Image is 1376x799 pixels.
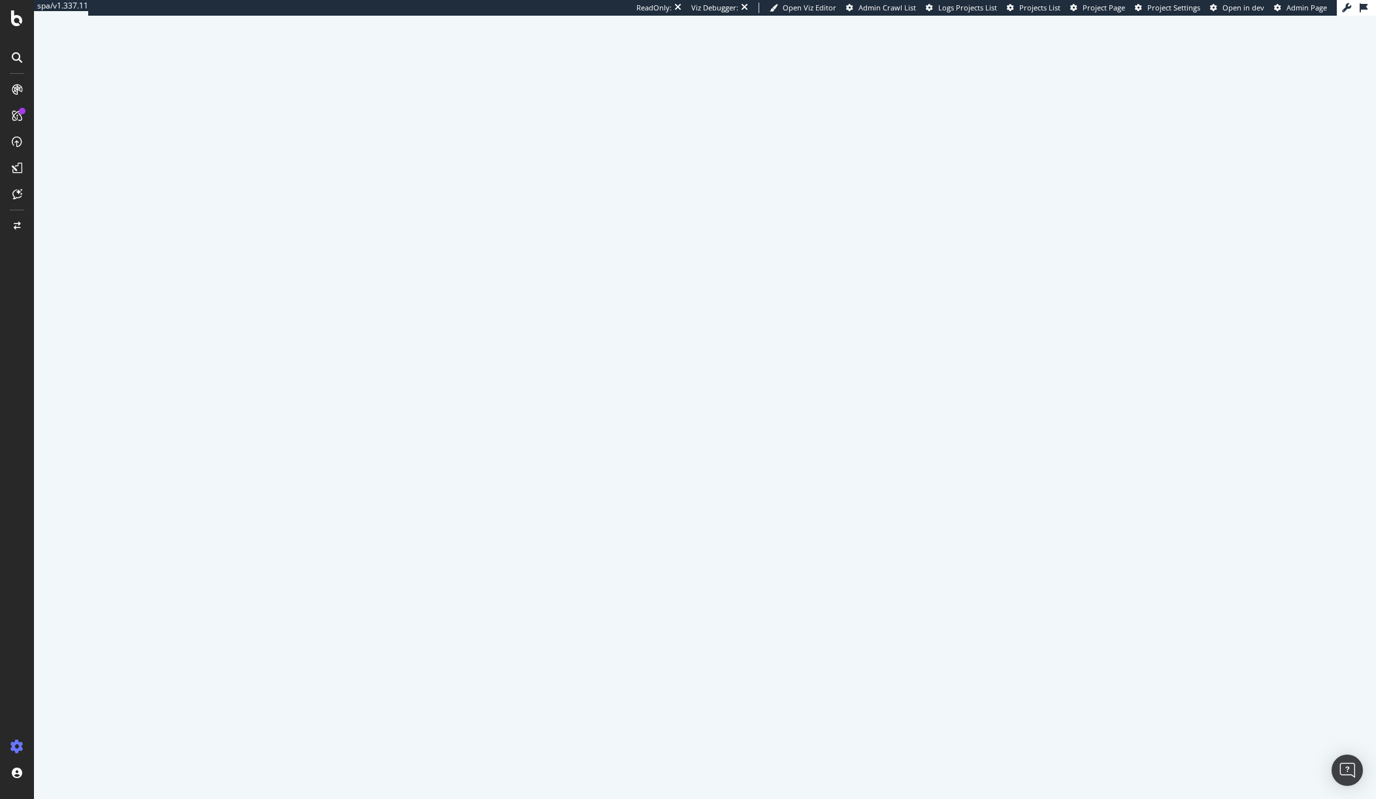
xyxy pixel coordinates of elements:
div: ReadOnly: [636,3,672,13]
a: Admin Page [1274,3,1327,13]
span: Open Viz Editor [783,3,836,12]
span: Project Page [1083,3,1125,12]
span: Admin Page [1286,3,1327,12]
div: Open Intercom Messenger [1332,755,1363,786]
a: Admin Crawl List [846,3,916,13]
a: Project Page [1070,3,1125,13]
span: Projects List [1019,3,1060,12]
span: Project Settings [1147,3,1200,12]
a: Open in dev [1210,3,1264,13]
span: Open in dev [1222,3,1264,12]
span: Logs Projects List [938,3,997,12]
a: Projects List [1007,3,1060,13]
span: Admin Crawl List [859,3,916,12]
a: Logs Projects List [926,3,997,13]
a: Open Viz Editor [770,3,836,13]
a: Project Settings [1135,3,1200,13]
div: Viz Debugger: [691,3,738,13]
